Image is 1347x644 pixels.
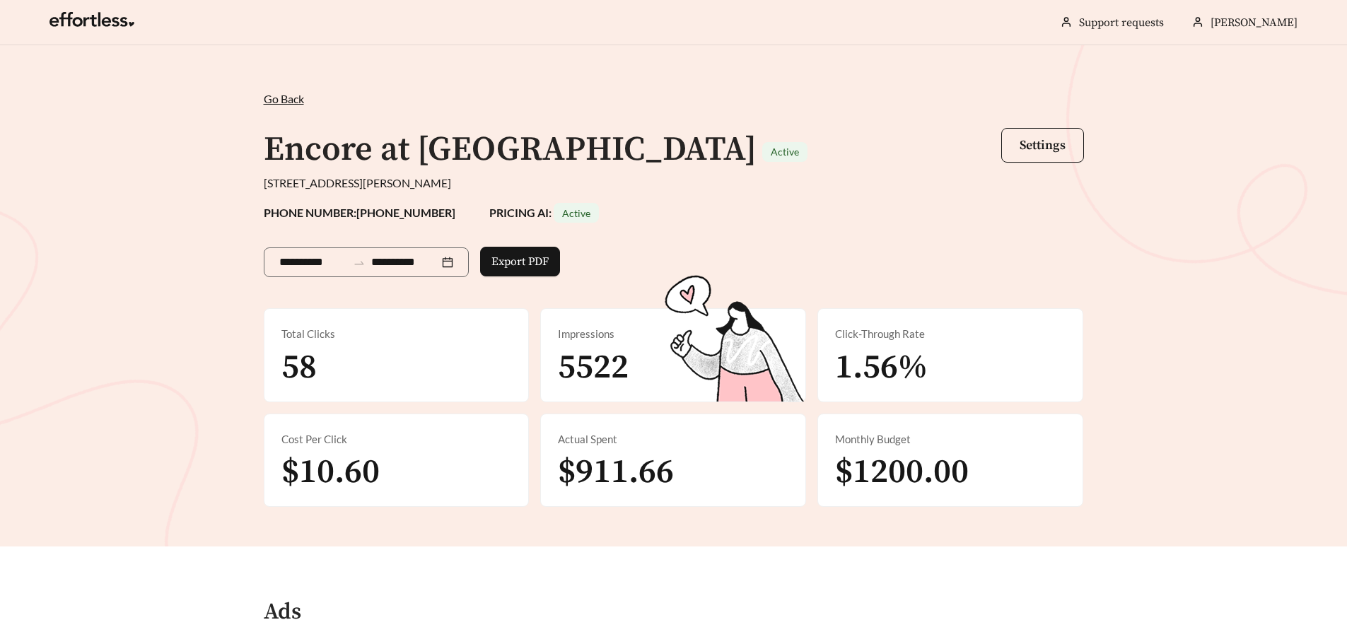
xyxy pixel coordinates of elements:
[1020,137,1066,153] span: Settings
[558,346,629,389] span: 5522
[281,451,380,493] span: $10.60
[1001,128,1084,163] button: Settings
[558,451,674,493] span: $911.66
[1079,16,1164,30] a: Support requests
[558,326,788,342] div: Impressions
[264,175,1084,192] div: [STREET_ADDRESS][PERSON_NAME]
[281,431,512,447] div: Cost Per Click
[771,146,799,158] span: Active
[835,451,969,493] span: $1200.00
[562,207,590,219] span: Active
[353,257,366,269] span: swap-right
[489,206,599,219] strong: PRICING AI:
[264,206,455,219] strong: PHONE NUMBER: [PHONE_NUMBER]
[264,92,304,105] span: Go Back
[835,346,928,389] span: 1.56%
[835,326,1066,342] div: Click-Through Rate
[491,253,549,270] span: Export PDF
[281,326,512,342] div: Total Clicks
[558,431,788,447] div: Actual Spent
[835,431,1066,447] div: Monthly Budget
[480,247,560,276] button: Export PDF
[264,600,301,625] h4: Ads
[281,346,317,389] span: 58
[353,256,366,269] span: to
[264,129,757,171] h1: Encore at [GEOGRAPHIC_DATA]
[1211,16,1298,30] span: [PERSON_NAME]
